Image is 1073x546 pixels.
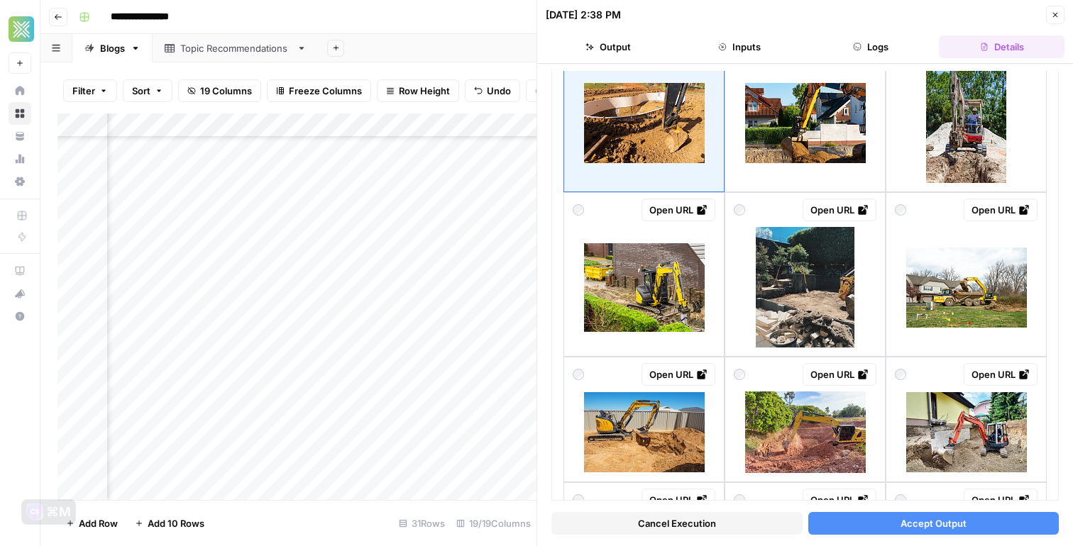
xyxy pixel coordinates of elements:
[267,79,371,102] button: Freeze Columns
[642,199,715,221] a: Open URL
[546,35,671,58] button: Output
[46,505,71,519] div: ⌘M
[126,512,213,535] button: Add 10 Rows
[9,125,31,147] a: Your Data
[487,84,511,98] span: Undo
[745,391,866,473] img: backhoe-bucket-digging-the-soil-at-agriculture-farm-to-make-pond-crawler-excavator-digging-at.jpg
[289,84,362,98] span: Freeze Columns
[638,516,716,530] span: Cancel Execution
[79,516,118,530] span: Add Row
[9,11,31,47] button: Workspace: Xponent21
[9,170,31,193] a: Settings
[546,8,621,22] div: [DATE] 2:38 PM
[642,489,715,511] a: Open URL
[584,83,705,163] img: new-swimming-pool-under-construction.jpg
[200,84,252,98] span: 19 Columns
[964,363,1038,386] a: Open URL
[9,16,34,42] img: Xponent21 Logo
[100,41,125,55] div: Blogs
[964,489,1038,511] a: Open URL
[377,79,459,102] button: Row Height
[9,147,31,170] a: Usage
[9,102,31,125] a: Browse
[808,512,1060,535] button: Accept Output
[745,83,866,163] img: excavator-digging-soil-near-residential-area-during-sunny-afternoon.jpg
[72,84,95,98] span: Filter
[9,283,31,304] div: What's new?
[148,516,204,530] span: Add 10 Rows
[9,79,31,102] a: Home
[808,35,934,58] button: Logs
[57,512,126,535] button: Add Row
[584,243,705,332] img: digger-machine-working-on-a-garden-construction-in-a-modern-neighborhood.jpg
[964,199,1038,221] a: Open URL
[153,34,319,62] a: Topic Recommendations
[9,282,31,305] button: What's new?
[649,367,708,381] div: Open URL
[810,367,869,381] div: Open URL
[393,512,451,535] div: 31 Rows
[972,367,1030,381] div: Open URL
[178,79,261,102] button: 19 Columns
[756,227,854,347] img: landscape-garden-construction.jpg
[926,62,1006,183] img: hispanic-worker-operates-backhoe-on-construction-site.jpg
[180,41,291,55] div: Topic Recommendations
[132,84,150,98] span: Sort
[63,79,117,102] button: Filter
[9,260,31,282] a: AirOps Academy
[901,516,967,530] span: Accept Output
[465,79,520,102] button: Undo
[642,363,715,386] a: Open URL
[677,35,803,58] button: Inputs
[939,35,1064,58] button: Details
[451,512,536,535] div: 19/19 Columns
[9,305,31,328] button: Help + Support
[399,84,450,98] span: Row Height
[810,493,869,507] div: Open URL
[584,392,705,472] img: swimming-pool-excavation.jpg
[72,34,153,62] a: Blogs
[803,489,876,511] a: Open URL
[906,247,1027,328] img: backhoe-loading-excavated-soil-into-truck.jpg
[803,199,876,221] a: Open URL
[972,203,1030,217] div: Open URL
[803,363,876,386] a: Open URL
[649,493,708,507] div: Open URL
[123,79,172,102] button: Sort
[810,203,869,217] div: Open URL
[972,493,1030,507] div: Open URL
[906,392,1027,472] img: family-house-is-being-rebuilt-with-the-help-of-excavator.jpg
[551,512,803,535] button: Cancel Execution
[649,203,708,217] div: Open URL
